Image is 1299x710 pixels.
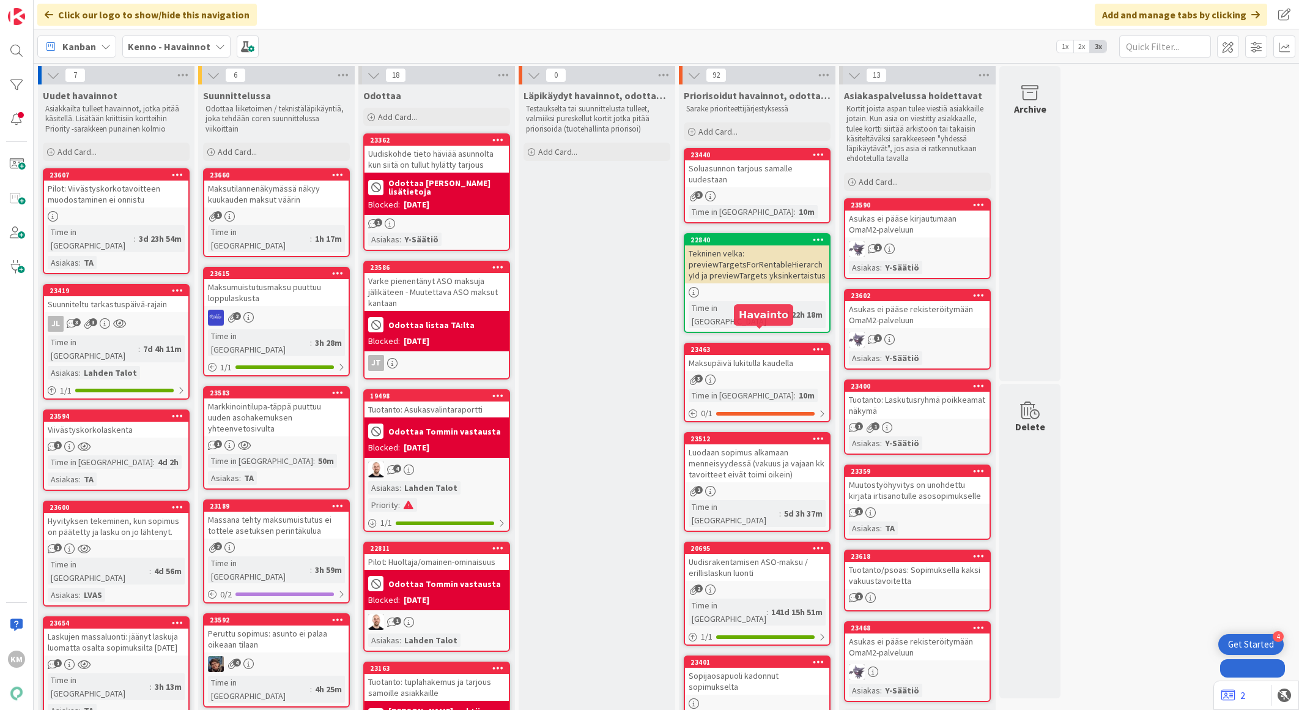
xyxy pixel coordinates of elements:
[365,390,509,402] div: 19498
[845,551,990,589] div: 23618Tuotanto/psoas: Sopimuksella kaksi vakuustavoitetta
[685,543,829,581] div: 20695Uudisrakentamisen ASO-maksu / erillislaskun luonti
[794,389,796,402] span: :
[365,515,509,531] div: 1/1
[208,676,310,703] div: Time in [GEOGRAPHIC_DATA]
[368,461,384,477] img: TM
[136,232,185,245] div: 3d 23h 54m
[204,501,349,539] div: 23189Massana tehty maksumuistutus ei tottele asetuksen perintäkulua
[685,657,829,668] div: 23401
[882,261,922,274] div: Y-Säätiö
[128,40,210,53] b: Kenno - Havainnot
[310,232,312,245] span: :
[44,170,188,207] div: 23607Pilot: Viivästyskorkotavoitteen muodostaminen ei onnistu
[845,622,990,633] div: 23468
[701,407,712,420] span: 0 / 1
[204,387,349,398] div: 23583
[685,160,829,187] div: Soluasunnon tarjous samalle uudestaan
[849,351,880,365] div: Asiakas
[368,355,384,371] div: JT
[208,454,313,468] div: Time in [GEOGRAPHIC_DATA]
[768,605,826,619] div: 141d 15h 51m
[880,261,882,274] span: :
[204,360,349,375] div: 1/1
[385,68,406,83] span: 18
[368,335,400,348] div: Blocked:
[208,556,310,583] div: Time in [GEOGRAPHIC_DATA]
[44,411,188,438] div: 23594Viivästyskorkolaskenta
[54,659,62,667] span: 1
[872,422,879,430] span: 1
[44,285,188,296] div: 23419
[845,381,990,392] div: 23400
[690,658,829,667] div: 23401
[690,435,829,443] div: 23512
[204,387,349,436] div: 23583Markkinointilupa-täppä puuttuu uuden asohakemuksen yhteenvetosivulta
[370,392,509,400] div: 19498
[204,170,349,207] div: 23660Maksutilannenäkymässä näkyy kuukauden maksut väärin
[365,390,509,417] div: 19498Tuotanto: Asukasvalintaraportti
[880,521,882,535] span: :
[44,285,188,312] div: 23419Suunniteltu tarkastuspäivä-rajain
[849,261,880,274] div: Asiakas
[149,564,151,578] span: :
[153,455,155,469] span: :
[204,279,349,306] div: Maksumuistutusmaksu puuttuu loppulaskusta
[210,389,349,397] div: 23583
[37,4,257,26] div: Click our logo to show/hide this navigation
[524,89,670,102] span: Läpikäydyt havainnot, odottaa priorisointia
[880,684,882,697] span: :
[48,588,79,602] div: Asiakas
[849,241,865,257] img: LM
[365,614,509,630] div: TM
[54,441,62,449] span: 1
[220,361,232,374] span: 1 / 1
[365,355,509,371] div: JT
[44,618,188,629] div: 23654
[526,104,668,134] p: Testaukselta tai suunnittelusta tulleet, valmiiksi pureskellut kortit jotka pitää priorisoida (tu...
[204,181,349,207] div: Maksutilannenäkymässä näkyy kuukauden maksut väärin
[880,351,882,365] span: :
[398,498,400,512] span: :
[1218,634,1284,655] div: Open Get Started checklist, remaining modules: 4
[45,104,187,134] p: Asiakkailta tulleet havainnot, jotka pitää käsitellä. Lisätään kriittisiin kortteihin Priority -s...
[155,455,182,469] div: 4d 2h
[44,316,188,332] div: JL
[44,296,188,312] div: Suunniteltu tarkastuspäivä-rajain
[685,234,829,283] div: 22840Tekninen velka: previewTargetsForRentableHierarchyId ja previewTargets yksinkertaistus
[845,562,990,589] div: Tuotanto/psoas: Sopimuksella kaksi vakuustavoitetta
[882,351,922,365] div: Y-Säätiö
[370,136,509,144] div: 23362
[315,454,337,468] div: 50m
[845,332,990,348] div: LM
[851,291,990,300] div: 23602
[845,633,990,660] div: Asukas ei pääse rekisteröitymään OmaM2-palveluun
[44,629,188,656] div: Laskujen massaluonti: jäänyt laskuja luomatta osalta sopimuksilta [DATE]
[401,633,461,647] div: Lahden Talot
[1057,40,1073,53] span: 1x
[845,381,990,419] div: 23400Tuotanto: Laskutusryhmä poikkeamat näkymä
[690,236,829,244] div: 22840
[204,170,349,181] div: 23660
[81,366,140,379] div: Lahden Talot
[690,151,829,159] div: 23440
[210,269,349,278] div: 23615
[1073,40,1090,53] span: 2x
[399,633,401,647] span: :
[365,262,509,273] div: 23586
[204,268,349,306] div: 23615Maksumuistutusmaksu puuttuu loppulaskusta
[845,200,990,211] div: 23590
[380,517,392,529] span: 1 / 1
[845,290,990,328] div: 23602Asukas ei pääse rekisteröitymään OmaM2-palveluun
[685,433,829,444] div: 23512
[365,543,509,554] div: 22811
[701,630,712,643] span: 1 / 1
[365,554,509,570] div: Pilot: Huoltaja/omainen-ominaisuus
[855,507,863,515] span: 1
[851,552,990,561] div: 23618
[538,146,577,157] span: Add Card...
[1119,35,1211,58] input: Quick Filter...
[81,588,105,602] div: LVAS
[233,659,241,667] span: 4
[48,316,64,332] div: JL
[365,402,509,417] div: Tuotanto: Asukasvalintaraportti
